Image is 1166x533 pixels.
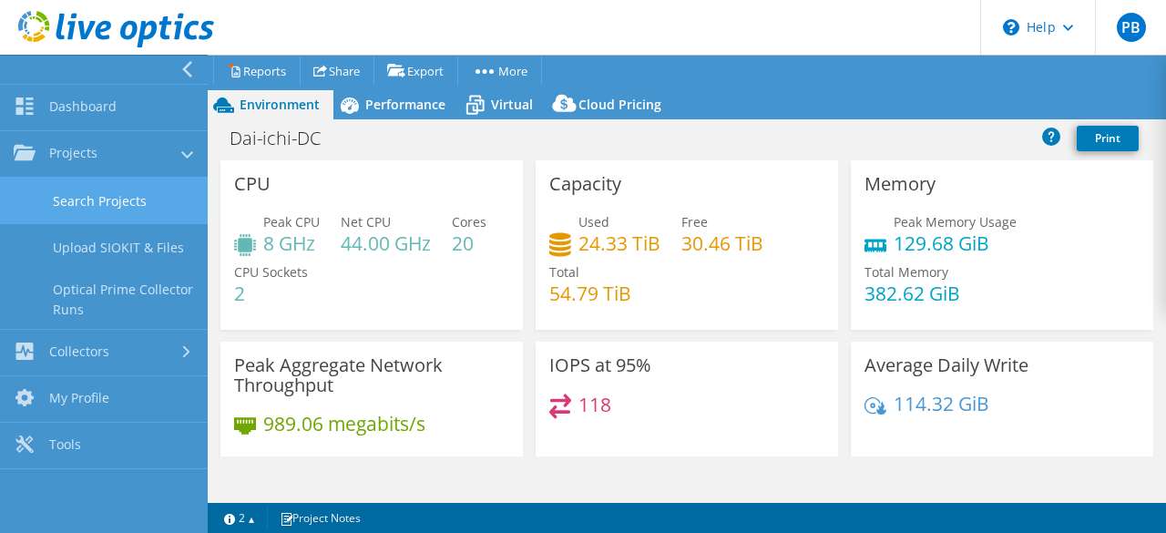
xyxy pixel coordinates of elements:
[234,263,308,281] span: CPU Sockets
[578,233,660,253] h4: 24.33 TiB
[681,213,708,231] span: Free
[452,213,486,231] span: Cores
[373,56,458,85] a: Export
[578,96,661,113] span: Cloud Pricing
[211,507,268,529] a: 2
[234,355,509,395] h3: Peak Aggregate Network Throughput
[300,56,374,85] a: Share
[341,213,391,231] span: Net CPU
[578,395,611,415] h4: 118
[221,128,349,149] h1: Dai-ichi-DC
[234,174,271,194] h3: CPU
[894,394,989,414] h4: 114.32 GiB
[1077,126,1139,151] a: Print
[549,355,651,375] h3: IOPS at 95%
[681,233,763,253] h4: 30.46 TiB
[491,96,533,113] span: Virtual
[452,233,486,253] h4: 20
[263,414,425,434] h4: 989.06 megabits/s
[864,355,1028,375] h3: Average Daily Write
[894,213,1017,231] span: Peak Memory Usage
[263,213,320,231] span: Peak CPU
[549,174,621,194] h3: Capacity
[365,96,445,113] span: Performance
[549,263,579,281] span: Total
[1003,19,1019,36] svg: \n
[864,283,960,303] h4: 382.62 GiB
[213,56,301,85] a: Reports
[457,56,542,85] a: More
[578,213,609,231] span: Used
[549,283,631,303] h4: 54.79 TiB
[341,233,431,253] h4: 44.00 GHz
[267,507,373,529] a: Project Notes
[1117,13,1146,42] span: PB
[234,283,308,303] h4: 2
[894,233,1017,253] h4: 129.68 GiB
[240,96,320,113] span: Environment
[864,174,936,194] h3: Memory
[263,233,320,253] h4: 8 GHz
[864,263,948,281] span: Total Memory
